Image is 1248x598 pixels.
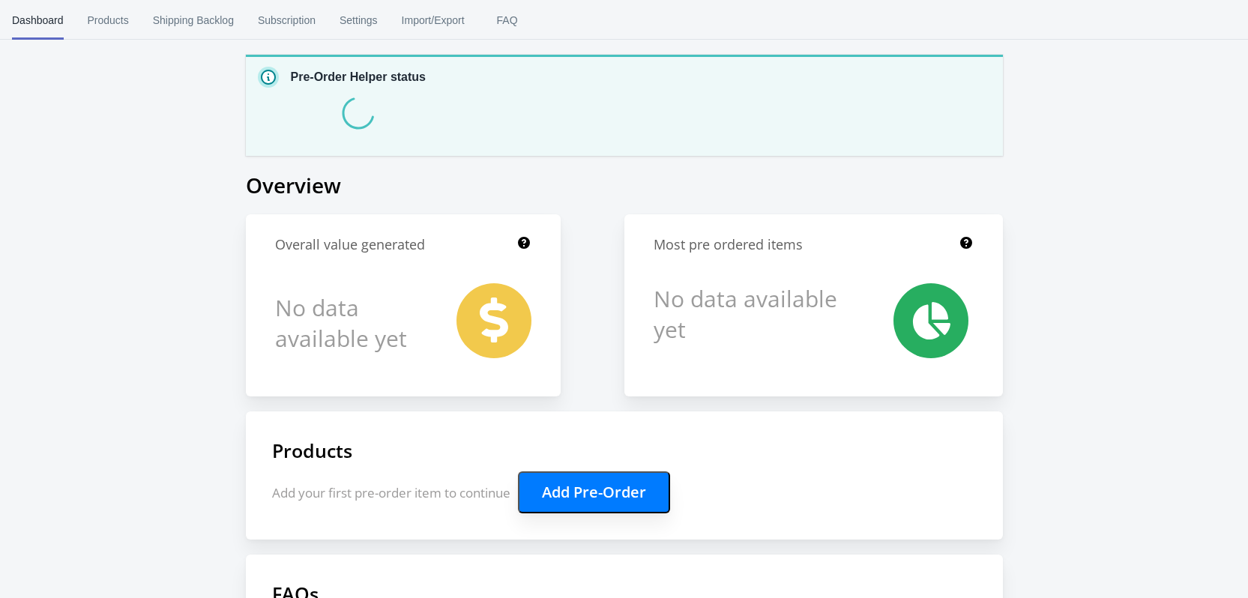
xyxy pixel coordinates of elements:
span: Shipping Backlog [153,1,234,40]
span: FAQ [489,1,526,40]
span: Subscription [258,1,316,40]
h1: No data available yet [654,283,840,345]
p: Pre-Order Helper status [291,68,426,86]
h1: Most pre ordered items [654,235,803,254]
span: Settings [340,1,378,40]
p: Add your first pre-order item to continue [272,471,977,513]
span: Dashboard [12,1,64,40]
button: Add Pre-Order [518,471,670,513]
h1: Products [272,438,977,463]
h1: Overall value generated [275,235,425,254]
h1: No data available yet [275,283,425,362]
h1: Overview [246,171,1003,199]
span: Import/Export [402,1,465,40]
span: Products [88,1,129,40]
